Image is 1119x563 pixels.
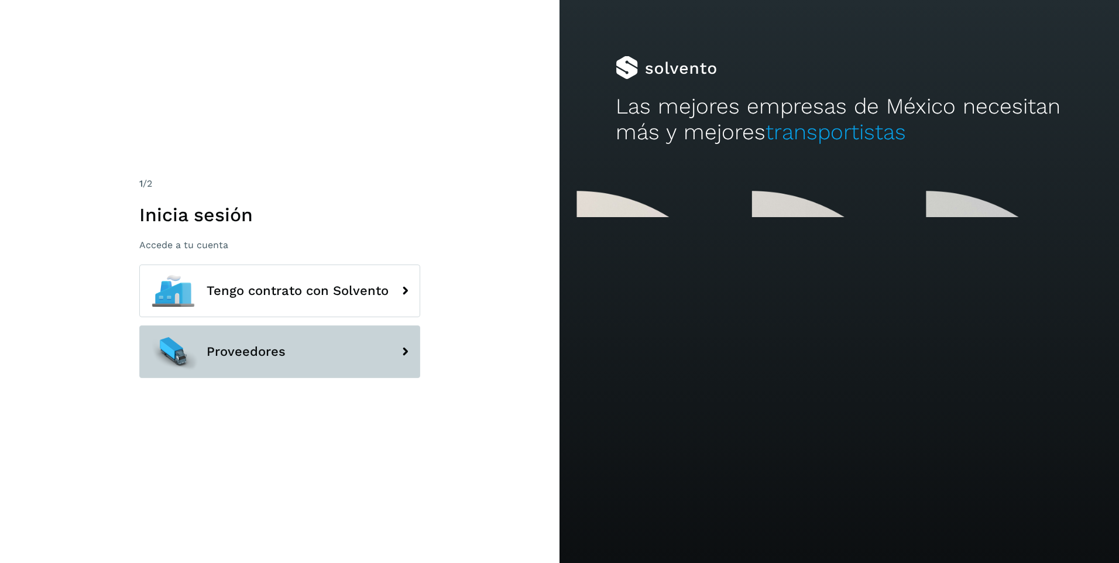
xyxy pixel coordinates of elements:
[139,325,420,378] button: Proveedores
[139,178,143,189] span: 1
[207,284,389,298] span: Tengo contrato con Solvento
[139,239,420,250] p: Accede a tu cuenta
[139,204,420,226] h1: Inicia sesión
[207,345,286,359] span: Proveedores
[616,94,1063,146] h2: Las mejores empresas de México necesitan más y mejores
[766,119,906,145] span: transportistas
[139,265,420,317] button: Tengo contrato con Solvento
[139,177,420,191] div: /2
